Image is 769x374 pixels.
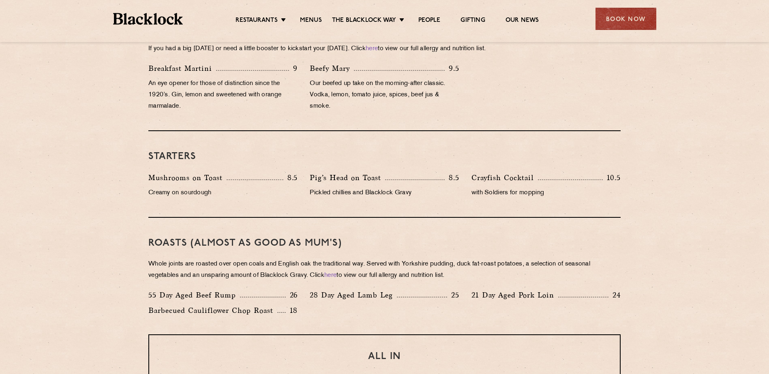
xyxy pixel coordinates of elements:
[324,272,336,278] a: here
[148,259,621,281] p: Whole joints are roasted over open coals and English oak the traditional way. Served with Yorkshi...
[310,289,397,301] p: 28 Day Aged Lamb Leg
[286,290,298,300] p: 26
[310,187,459,199] p: Pickled chillies and Blacklock Gravy
[289,63,298,74] p: 9
[332,17,396,25] a: The Blacklock Way
[447,290,459,300] p: 25
[165,351,604,362] h3: ALL IN
[506,17,539,25] a: Our News
[148,289,240,301] p: 55 Day Aged Beef Rump
[445,172,459,183] p: 8.5
[148,63,216,74] p: Breakfast Martini
[445,63,459,74] p: 9.5
[471,187,621,199] p: with Soldiers for mopping
[113,13,183,25] img: BL_Textured_Logo-footer-cropped.svg
[471,172,538,183] p: Crayfish Cocktail
[148,187,298,199] p: Creamy on sourdough
[310,78,459,112] p: Our beefed up take on the morning-after classic. Vodka, lemon, tomato juice, spices, beef jus & s...
[595,8,656,30] div: Book Now
[148,172,227,183] p: Mushrooms on Toast
[461,17,485,25] a: Gifting
[236,17,278,25] a: Restaurants
[286,305,298,316] p: 18
[418,17,440,25] a: People
[148,151,621,162] h3: Starters
[148,43,621,55] p: If you had a big [DATE] or need a little booster to kickstart your [DATE]. Click to view our full...
[300,17,322,25] a: Menus
[608,290,621,300] p: 24
[366,46,378,52] a: here
[148,305,277,316] p: Barbecued Cauliflower Chop Roast
[603,172,621,183] p: 10.5
[471,289,558,301] p: 21 Day Aged Pork Loin
[148,78,298,112] p: An eye opener for those of distinction since the 1920’s. Gin, lemon and sweetened with orange mar...
[283,172,298,183] p: 8.5
[310,63,354,74] p: Beefy Mary
[148,238,621,249] h3: Roasts (Almost as good as Mum's)
[310,172,385,183] p: Pig’s Head on Toast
